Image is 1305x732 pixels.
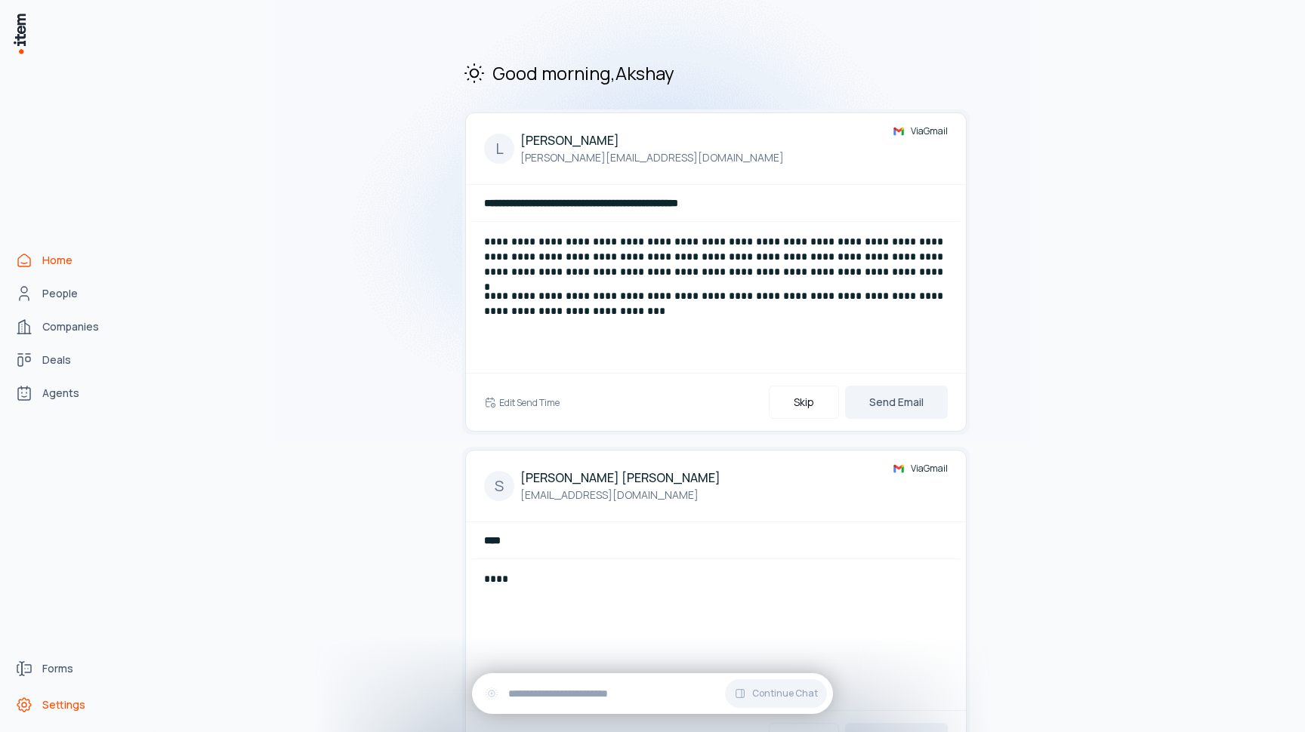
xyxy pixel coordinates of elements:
[472,673,833,714] div: Continue Chat
[42,253,72,268] span: Home
[9,278,124,309] a: People
[42,352,71,368] span: Deals
[911,463,948,475] span: Via Gmail
[752,687,818,700] span: Continue Chat
[9,654,124,684] a: Forms
[42,661,73,676] span: Forms
[911,125,948,137] span: Via Gmail
[9,312,124,342] a: Companies
[484,471,514,501] div: S
[725,679,827,708] button: Continue Chat
[520,469,720,487] h4: [PERSON_NAME] [PERSON_NAME]
[42,319,99,334] span: Companies
[484,134,514,164] div: L
[42,386,79,401] span: Agents
[520,487,720,503] p: [EMAIL_ADDRESS][DOMAIN_NAME]
[769,386,839,419] button: Skip
[9,245,124,275] a: Home
[499,396,560,409] h6: Edit Send Time
[893,125,905,137] img: gmail
[42,286,78,301] span: People
[9,378,124,408] a: Agents
[520,131,784,149] h4: [PERSON_NAME]
[42,697,85,712] span: Settings
[12,12,27,55] img: Item Brain Logo
[520,149,784,166] p: [PERSON_NAME][EMAIL_ADDRESS][DOMAIN_NAME]
[462,60,970,85] h2: Good morning , Akshay
[9,345,124,375] a: Deals
[845,386,948,419] button: Send Email
[9,690,124,720] a: Settings
[893,463,905,475] img: gmail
